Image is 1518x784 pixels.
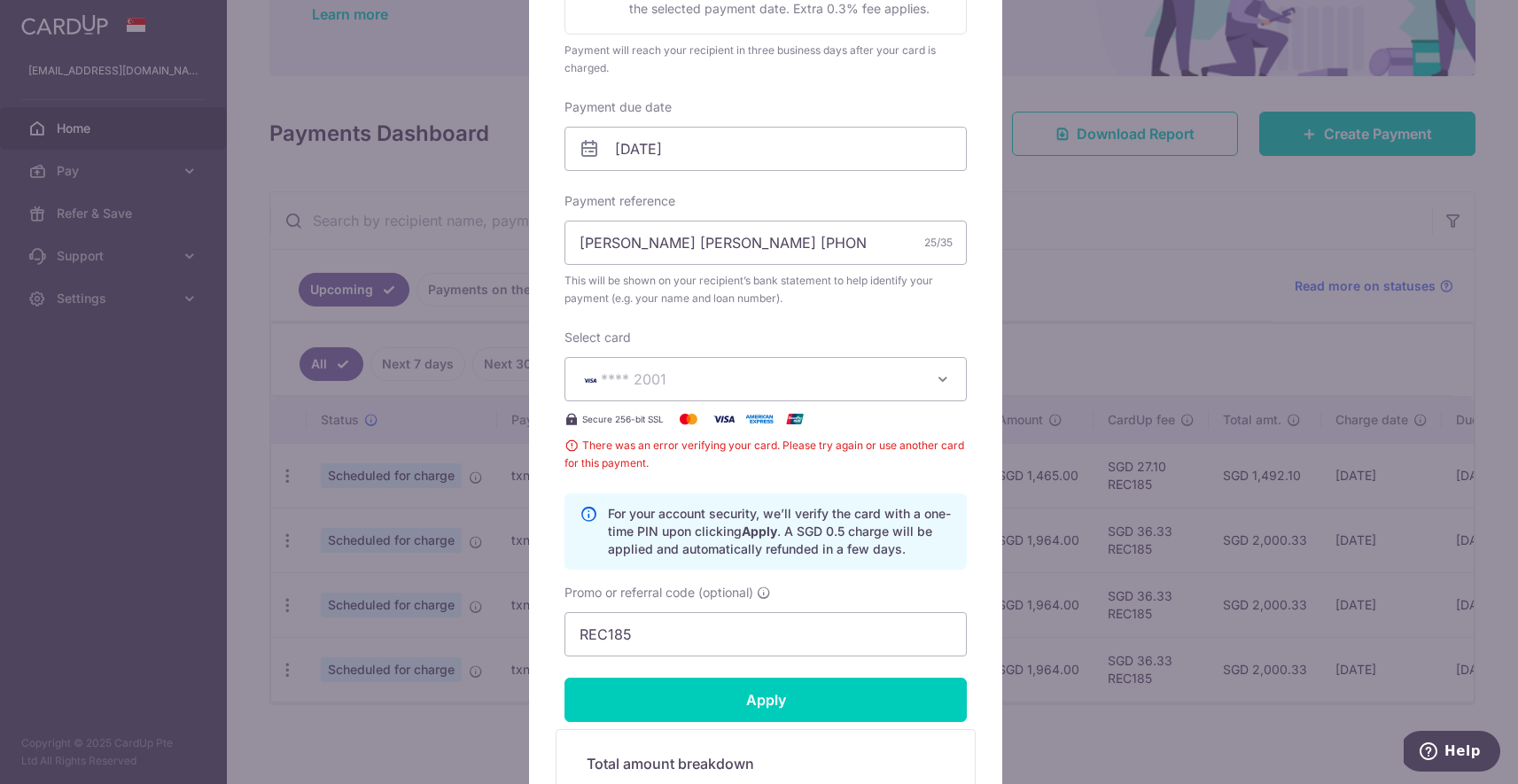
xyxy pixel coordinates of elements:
input: DD / MM / YYYY [564,127,967,171]
img: Visa [706,408,742,430]
iframe: Opens a widget where you can find more information [1404,731,1500,775]
label: Payment reference [564,192,675,210]
img: Mastercard [671,408,706,430]
h5: Total amount breakdown [587,753,945,774]
input: Apply [564,678,967,722]
img: VISA [580,374,601,386]
div: 25/35 [924,234,953,252]
b: Apply [742,524,777,539]
img: American Express [742,408,777,430]
span: This will be shown on your recipient’s bank statement to help identify your payment (e.g. your na... [564,272,967,307]
span: There was an error verifying your card. Please try again or use another card for this payment. [564,437,967,472]
div: Payment will reach your recipient in three business days after your card is charged. [564,42,967,77]
label: Payment due date [564,98,672,116]
img: UnionPay [777,408,813,430]
label: Select card [564,329,631,346]
p: For your account security, we’ll verify the card with a one-time PIN upon clicking . A SGD 0.5 ch... [608,505,952,558]
span: Promo or referral code (optional) [564,584,753,602]
span: Secure 256-bit SSL [582,412,664,426]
